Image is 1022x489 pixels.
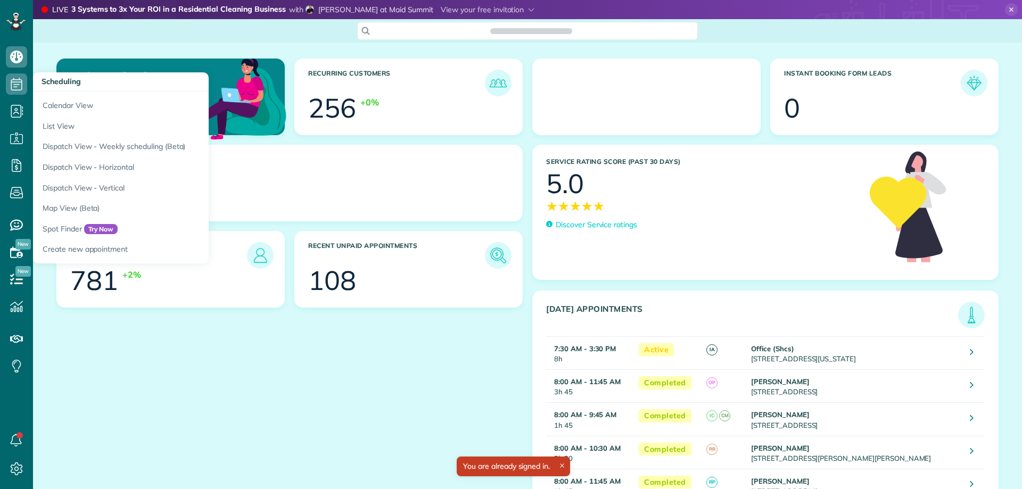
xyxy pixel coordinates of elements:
span: New [15,239,31,250]
strong: Office (Shcs) [751,344,794,353]
div: 108 [308,267,356,294]
td: 8h [546,337,633,370]
h3: Recurring Customers [308,70,485,96]
h3: Instant Booking Form Leads [784,70,961,96]
strong: [PERSON_NAME] [751,444,810,452]
span: Completed [639,476,691,489]
img: horacio-reyes-bc8646670b5443198450b93bc0fdfcae425479667f5a57d08a21e537803d0fa7.png [306,5,314,14]
td: [STREET_ADDRESS][US_STATE] [748,337,962,370]
img: icon_todays_appointments-901f7ab196bb0bea1936b74009e4eb5ffbc2d2711fa7634e0d609ed5ef32b18b.png [961,304,982,326]
td: [STREET_ADDRESS][PERSON_NAME][PERSON_NAME] [748,436,962,469]
td: [STREET_ADDRESS] [748,403,962,436]
strong: 8:00 AM - 11:45 AM [554,477,621,485]
span: New [15,266,31,277]
div: You are already signed in. [457,457,570,476]
strong: 7:30 AM - 3:30 PM [554,344,616,353]
h3: [DATE] Appointments [546,304,958,328]
span: ★ [570,197,581,216]
span: with [289,5,304,14]
strong: 8:00 AM - 9:45 AM [554,410,616,419]
img: icon_recurring_customers-cf858462ba22bcd05b5a5880d41d6543d210077de5bb9ebc9590e49fd87d84ed.png [488,72,509,94]
a: Dispatch View - Horizontal [33,157,299,178]
strong: [PERSON_NAME] [751,377,810,386]
span: Completed [639,376,691,389]
div: 256 [308,95,356,121]
span: Scheduling [42,77,81,86]
span: RP [706,477,718,488]
a: Dispatch View - Vertical [33,178,299,198]
p: Discover Service ratings [556,219,637,230]
strong: 8:00 AM - 10:30 AM [554,444,621,452]
td: 2h 30 [546,436,633,469]
span: ★ [581,197,593,216]
td: [STREET_ADDRESS] [748,370,962,403]
strong: [PERSON_NAME] [751,410,810,419]
span: ★ [546,197,558,216]
a: Spot FinderTry Now [33,219,299,239]
span: [PERSON_NAME] at Maid Summit [318,5,433,14]
span: ★ [558,197,570,216]
p: Welcome back, [PERSON_NAME]! [68,70,212,98]
img: icon_unpaid_appointments-47b8ce3997adf2238b356f14209ab4cced10bd1f174958f3ca8f1d0dd7fffeee.png [488,245,509,266]
div: 0 [784,95,800,121]
span: Active [639,343,674,357]
span: IC [706,410,718,421]
span: IA [706,344,718,355]
td: 1h 45 [546,403,633,436]
td: 3h 45 [546,370,633,403]
a: Create new appointment [33,239,299,263]
span: Search ZenMaid… [501,26,561,36]
a: Dispatch View - Weekly scheduling (Beta) [33,136,299,157]
div: 5.0 [546,170,584,197]
img: dashboard_welcome-42a62b7d889689a78055ac9021e634bf52bae3f8056760290aed330b23ab8690.png [185,46,289,150]
div: +2% [122,269,141,281]
img: icon_leads-1bed01f49abd5b7fead27621c3d59655bb73ed531f8eeb49469d10e621d6b896.png [250,245,271,266]
a: Map View (Beta) [33,198,299,219]
div: +0% [360,96,379,109]
strong: 8:00 AM - 11:45 AM [554,377,621,386]
span: Completed [639,443,691,456]
h3: Service Rating score (past 30 days) [546,158,859,165]
h3: Recent unpaid appointments [308,242,485,269]
span: OP [706,377,718,388]
a: Calendar View [33,92,299,116]
span: ★ [593,197,605,216]
span: RR [706,444,718,455]
div: 781 [70,267,118,294]
img: icon_form_leads-04211a6a04a5b2264e4ee56bc0799ec3eb69b7e499cbb523a139df1d13a81ae0.png [963,72,985,94]
strong: [PERSON_NAME] [751,477,810,485]
span: Try Now [84,224,118,235]
a: List View [33,116,299,137]
span: Completed [639,409,691,422]
span: CM [719,410,730,421]
a: Discover Service ratings [546,219,637,230]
